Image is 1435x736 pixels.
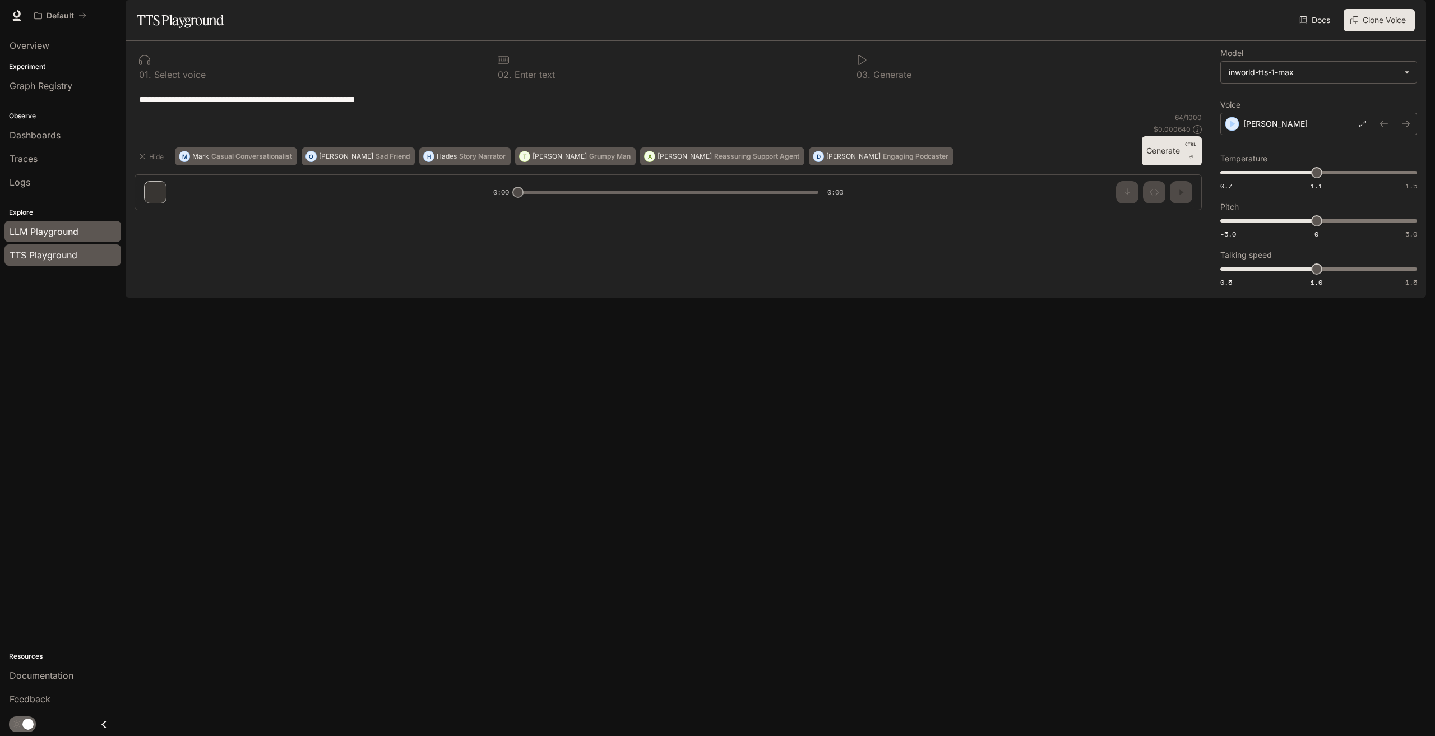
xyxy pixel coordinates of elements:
[47,11,74,21] p: Default
[826,153,881,160] p: [PERSON_NAME]
[151,70,206,79] p: Select voice
[1142,136,1202,165] button: GenerateCTRL +⏎
[857,70,871,79] p: 0 3 .
[437,153,457,160] p: Hades
[29,4,91,27] button: All workspaces
[1220,101,1240,109] p: Voice
[135,147,170,165] button: Hide
[498,70,512,79] p: 0 2 .
[1297,9,1335,31] a: Docs
[306,147,316,165] div: O
[1220,203,1239,211] p: Pitch
[1405,277,1417,287] span: 1.5
[1154,124,1191,134] p: $ 0.000640
[714,153,799,160] p: Reassuring Support Agent
[658,153,712,160] p: [PERSON_NAME]
[1311,181,1322,191] span: 1.1
[1221,62,1417,83] div: inworld-tts-1-max
[1314,229,1318,239] span: 0
[1184,141,1197,154] p: CTRL +
[1311,277,1322,287] span: 1.0
[1344,9,1415,31] button: Clone Voice
[883,153,948,160] p: Engaging Podcaster
[1184,141,1197,161] p: ⏎
[1229,67,1399,78] div: inworld-tts-1-max
[192,153,209,160] p: Mark
[589,153,631,160] p: Grumpy Man
[1220,277,1232,287] span: 0.5
[520,147,530,165] div: T
[533,153,587,160] p: [PERSON_NAME]
[871,70,911,79] p: Generate
[1220,181,1232,191] span: 0.7
[809,147,953,165] button: D[PERSON_NAME]Engaging Podcaster
[302,147,415,165] button: O[PERSON_NAME]Sad Friend
[137,9,224,31] h1: TTS Playground
[459,153,506,160] p: Story Narrator
[1405,181,1417,191] span: 1.5
[813,147,823,165] div: D
[175,147,297,165] button: MMarkCasual Conversationalist
[515,147,636,165] button: T[PERSON_NAME]Grumpy Man
[645,147,655,165] div: A
[1220,155,1267,163] p: Temperature
[1405,229,1417,239] span: 5.0
[1243,118,1308,129] p: [PERSON_NAME]
[512,70,555,79] p: Enter text
[179,147,189,165] div: M
[1175,113,1202,122] p: 64 / 1000
[139,70,151,79] p: 0 1 .
[419,147,511,165] button: HHadesStory Narrator
[211,153,292,160] p: Casual Conversationalist
[1220,229,1236,239] span: -5.0
[319,153,373,160] p: [PERSON_NAME]
[1220,49,1243,57] p: Model
[1220,251,1272,259] p: Talking speed
[640,147,804,165] button: A[PERSON_NAME]Reassuring Support Agent
[424,147,434,165] div: H
[376,153,410,160] p: Sad Friend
